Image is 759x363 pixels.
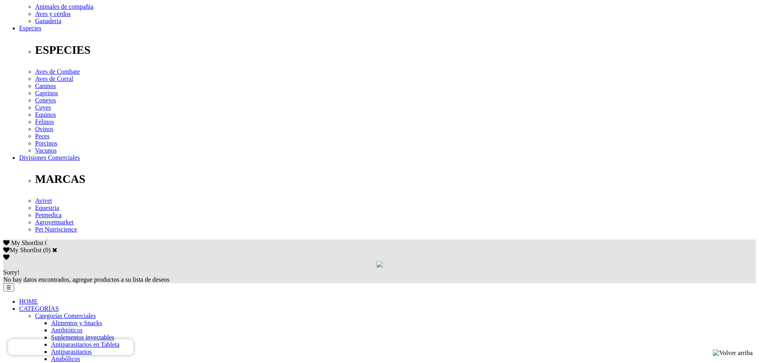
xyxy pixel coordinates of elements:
[3,283,14,292] button: ☰
[713,349,753,357] img: Volver arriba
[35,118,54,125] a: Felinos
[35,43,756,57] p: ESPECIES
[35,312,96,319] a: Categorías Comerciales
[3,247,41,253] label: My Shortlist
[35,140,57,147] a: Porcinos
[35,204,59,211] a: Equestria
[35,82,56,89] a: Caninos
[377,261,383,267] img: loading.gif
[35,226,77,233] a: Pet Nutriscience
[35,173,756,186] p: MARCAS
[51,334,114,341] a: Suplementos inyectables
[35,219,74,226] a: Agrovetmarket
[35,104,51,111] a: Cuyes
[19,305,59,312] a: CATEGORÍAS
[51,327,82,334] a: Antibióticos
[35,111,56,118] a: Equinos
[35,212,62,218] a: Petmedica
[11,239,43,246] span: My Shortlist
[35,18,61,24] a: Ganadería
[35,75,73,82] a: Aves de Corral
[51,355,80,362] a: Anabólicos
[35,68,80,75] a: Aves de Combate
[51,320,102,326] a: Alimentos y Snacks
[35,90,58,96] a: Caprinos
[35,10,71,17] a: Aves y cerdos
[35,147,57,154] a: Vacunos
[35,3,94,10] a: Animales de compañía
[52,247,57,253] a: Cerrar
[19,154,80,161] a: Divisiones Comerciales
[35,97,56,104] a: Conejos
[45,239,48,246] span: 0
[19,25,41,31] a: Especies
[45,247,49,253] label: 0
[3,269,756,283] div: No hay datos encontrados, agregue productos a su lista de deseos
[19,298,38,305] a: HOME
[3,269,20,276] span: Sorry!
[35,126,53,132] a: Ovinos
[8,339,133,355] iframe: Brevo live chat
[35,133,49,139] a: Peces
[35,197,52,204] a: Avivet
[43,247,51,253] span: ( )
